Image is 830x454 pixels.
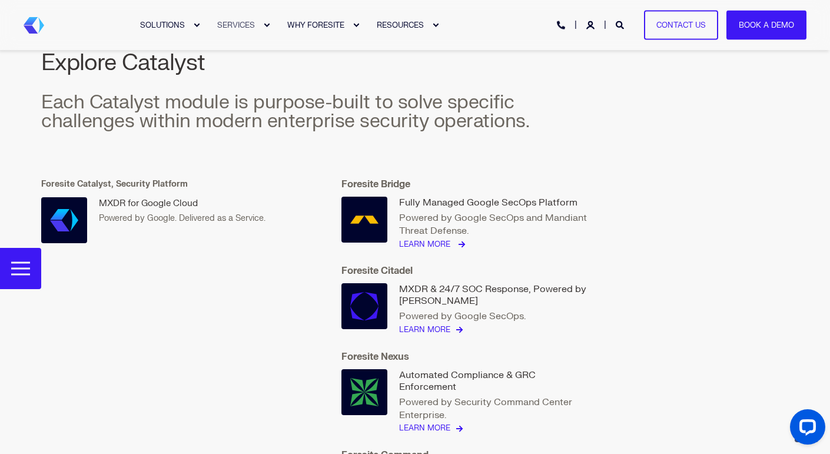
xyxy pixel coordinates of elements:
[24,17,44,34] img: Foresite brand mark, a hexagon shape of blues with a directional arrow to the right hand side
[350,292,379,320] img: Foresite Citadel, Powered by Google SecOps
[353,22,360,29] div: Expand WHY FORESITE
[99,197,265,210] div: MXDR for Google Cloud
[399,369,595,393] div: Automated Compliance & GRC Enforcement
[341,369,387,415] a: Foresite Nexus, Powered by Security Command Center Enterprise
[586,19,597,29] a: Login
[41,179,188,189] strong: Foresite Catalyst, Security Platform
[341,265,413,277] strong: Foresite Citadel
[432,22,439,29] div: Expand RESOURCES
[263,22,270,29] div: Expand SERVICES
[399,283,595,307] div: MXDR & 24/7 SOC Response, Powered by [PERSON_NAME]
[193,22,200,29] div: Expand SOLUTIONS
[140,20,185,29] span: SOLUTIONS
[377,20,424,29] span: RESOURCES
[399,396,595,422] p: Powered by Security Command Center Enterprise.
[341,283,387,329] a: Foresite Citadel, Powered by Google SecOps
[399,324,450,336] a: Learn More
[399,211,595,237] p: Powered by Google SecOps and Mandiant Threat Defense.
[41,90,529,133] span: Each Catalyst module is purpose-built to solve specific challenges within modern enterprise secur...
[99,213,265,223] span: Powered by Google. Delivered as a Service.
[399,422,450,435] a: Learn More
[616,19,626,29] a: Open Search
[781,405,830,454] iframe: LiveChat chat widget
[341,197,387,243] a: Foresite Bridge, Powered by Google SecOps and Mandiant Hunt
[399,310,595,323] p: Powered by Google SecOps.
[50,206,78,234] img: Foresite Catalyst
[726,10,806,40] a: Book a Demo
[644,10,718,40] a: Contact Us
[350,206,379,234] img: Foresite Bridge, Powered by Google SecOps and Mandiant Hunt
[341,178,410,190] strong: Foresite Bridge
[24,17,44,34] a: Back to Home
[399,238,450,251] a: Learn More
[350,378,379,406] img: Foresite Nexus, Powered by Security Command Center Enterprise
[341,351,409,363] strong: Foresite Nexus
[399,197,595,208] div: Fully Managed Google SecOps Platform
[287,20,344,29] span: WHY FORESITE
